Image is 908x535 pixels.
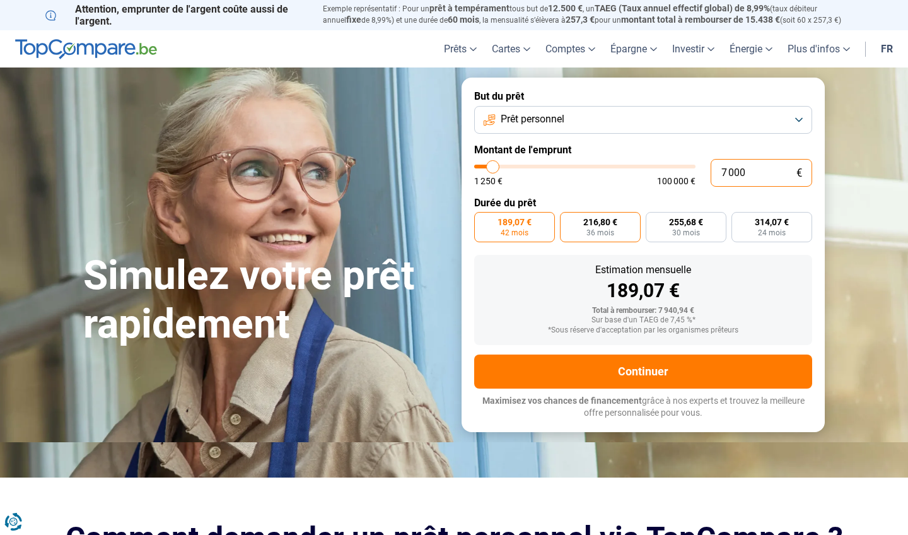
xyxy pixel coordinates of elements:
[595,3,770,13] span: TAEG (Taux annuel effectif global) de 8,99%
[484,281,802,300] div: 189,07 €
[482,396,642,406] span: Maximisez vos chances de financement
[346,15,361,25] span: fixe
[501,229,528,237] span: 42 mois
[474,197,812,209] label: Durée du prêt
[45,3,308,27] p: Attention, emprunter de l'argent coûte aussi de l'argent.
[665,30,722,68] a: Investir
[583,218,617,226] span: 216,80 €
[548,3,583,13] span: 12.500 €
[538,30,603,68] a: Comptes
[498,218,532,226] span: 189,07 €
[586,229,614,237] span: 36 mois
[501,112,564,126] span: Prêt personnel
[436,30,484,68] a: Prêts
[873,30,900,68] a: fr
[474,106,812,134] button: Prêt personnel
[83,252,446,349] h1: Simulez votre prêt rapidement
[15,39,157,59] img: TopCompare
[474,395,812,420] p: grâce à nos experts et trouvez la meilleure offre personnalisée pour vous.
[566,15,595,25] span: 257,3 €
[796,168,802,179] span: €
[474,177,503,185] span: 1 250 €
[484,30,538,68] a: Cartes
[474,355,812,389] button: Continuer
[657,177,696,185] span: 100 000 €
[722,30,780,68] a: Énergie
[484,307,802,315] div: Total à rembourser: 7 940,94 €
[603,30,665,68] a: Épargne
[429,3,509,13] span: prêt à tempérament
[780,30,858,68] a: Plus d'infos
[484,326,802,335] div: *Sous réserve d'acceptation par les organismes prêteurs
[474,144,812,156] label: Montant de l'emprunt
[672,229,700,237] span: 30 mois
[755,218,789,226] span: 314,07 €
[484,316,802,325] div: Sur base d'un TAEG de 7,45 %*
[448,15,479,25] span: 60 mois
[474,90,812,102] label: But du prêt
[669,218,703,226] span: 255,68 €
[621,15,780,25] span: montant total à rembourser de 15.438 €
[484,265,802,275] div: Estimation mensuelle
[323,3,863,26] p: Exemple représentatif : Pour un tous but de , un (taux débiteur annuel de 8,99%) et une durée de ...
[758,229,786,237] span: 24 mois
